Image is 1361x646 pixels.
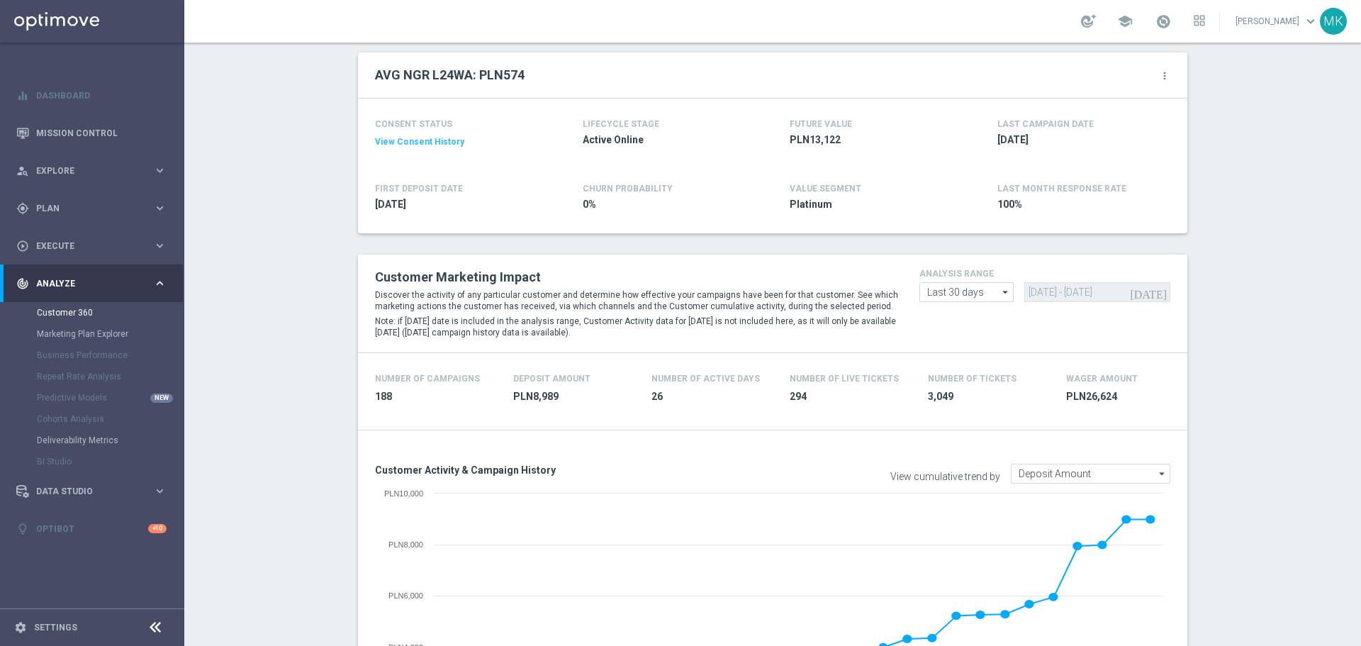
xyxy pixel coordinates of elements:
[37,366,183,387] div: Repeat Rate Analysis
[790,133,956,147] span: PLN13,122
[153,277,167,290] i: keyboard_arrow_right
[1303,13,1318,29] span: keyboard_arrow_down
[153,239,167,252] i: keyboard_arrow_right
[375,316,898,338] p: Note: if [DATE] date is included in the analysis range, Customer Activity data for [DATE] is not ...
[153,164,167,177] i: keyboard_arrow_right
[375,374,480,384] h4: Number of Campaigns
[997,133,1163,147] span: 2025-08-18
[1320,8,1347,35] div: MK
[375,198,541,211] span: 2018-09-28
[16,240,167,252] button: play_circle_outline Execute keyboard_arrow_right
[1234,11,1320,32] a: [PERSON_NAME]keyboard_arrow_down
[16,240,153,252] div: Execute
[37,435,147,446] a: Deliverability Metrics
[16,523,29,535] i: lightbulb
[919,282,1014,302] input: analysis range
[1117,13,1133,29] span: school
[37,307,147,318] a: Customer 360
[36,77,167,114] a: Dashboard
[583,184,673,194] span: CHURN PROBABILITY
[16,202,153,215] div: Plan
[790,390,911,403] span: 294
[16,114,167,152] div: Mission Control
[583,198,749,211] span: 0%
[999,283,1013,301] i: arrow_drop_down
[37,408,183,430] div: Cohorts Analysis
[1066,390,1187,403] span: PLN26,624
[36,510,148,547] a: Optibot
[790,184,861,194] h4: VALUE SEGMENT
[16,278,167,289] button: track_changes Analyze keyboard_arrow_right
[16,523,167,535] button: lightbulb Optibot +10
[16,486,167,497] button: Data Studio keyboard_arrow_right
[890,471,1000,483] label: View cumulative trend by
[375,119,541,129] h4: CONSENT STATUS
[16,128,167,139] button: Mission Control
[790,374,899,384] h4: Number Of Live Tickets
[14,621,27,634] i: settings
[16,203,167,214] button: gps_fixed Plan keyboard_arrow_right
[37,430,183,451] div: Deliverability Metrics
[513,374,590,384] h4: Deposit Amount
[997,198,1163,211] span: 100%
[36,204,153,213] span: Plan
[153,201,167,215] i: keyboard_arrow_right
[153,484,167,498] i: keyboard_arrow_right
[36,242,153,250] span: Execute
[16,165,153,177] div: Explore
[16,240,29,252] i: play_circle_outline
[148,524,167,533] div: +10
[37,451,183,472] div: BI Studio
[375,464,762,477] h3: Customer Activity & Campaign History
[16,90,167,101] div: equalizer Dashboard
[375,136,464,148] button: View Consent History
[928,390,1049,403] span: 3,049
[16,165,167,177] button: person_search Explore keyboard_arrow_right
[790,119,852,129] h4: FUTURE VALUE
[375,390,496,403] span: 188
[513,390,634,403] span: PLN8,989
[375,269,898,286] h2: Customer Marketing Impact
[16,277,153,290] div: Analyze
[997,184,1126,194] span: LAST MONTH RESPONSE RATE
[16,165,29,177] i: person_search
[37,345,183,366] div: Business Performance
[37,323,183,345] div: Marketing Plan Explorer
[37,387,183,408] div: Predictive Models
[36,114,167,152] a: Mission Control
[651,390,773,403] span: 26
[16,510,167,547] div: Optibot
[36,167,153,175] span: Explore
[36,279,153,288] span: Analyze
[150,394,173,403] div: NEW
[34,623,77,632] a: Settings
[1066,374,1138,384] h4: Wager Amount
[583,133,749,147] span: Active Online
[375,289,898,312] p: Discover the activity of any particular customer and determine how effective your campaigns have ...
[388,591,423,600] text: PLN6,000
[16,77,167,114] div: Dashboard
[583,119,659,129] h4: LIFECYCLE STAGE
[1159,70,1170,82] i: more_vert
[375,184,463,194] h4: FIRST DEPOSIT DATE
[37,302,183,323] div: Customer 360
[384,489,423,498] text: PLN10,000
[790,198,956,211] span: Platinum
[16,485,153,498] div: Data Studio
[651,374,760,384] h4: Number of Active Days
[37,328,147,340] a: Marketing Plan Explorer
[928,374,1016,384] h4: Number Of Tickets
[997,119,1094,129] h4: LAST CAMPAIGN DATE
[16,89,29,102] i: equalizer
[36,487,153,496] span: Data Studio
[16,277,29,290] i: track_changes
[1155,464,1170,483] i: arrow_drop_down
[375,67,525,84] h2: AVG NGR L24WA: PLN574
[16,202,29,215] i: gps_fixed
